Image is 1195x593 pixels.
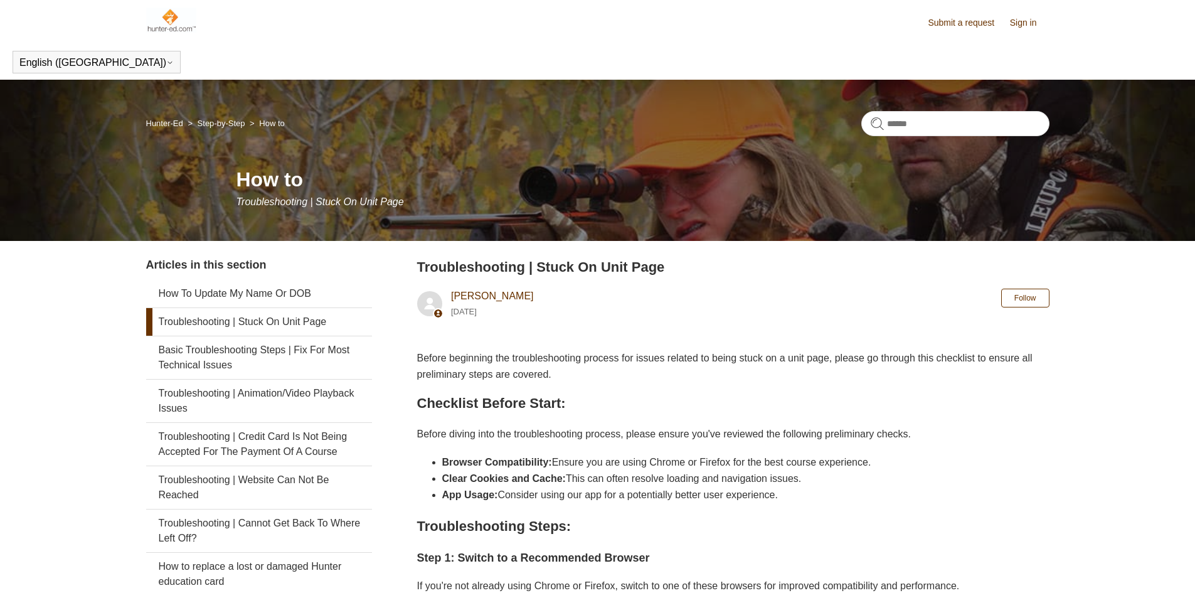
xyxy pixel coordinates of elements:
[146,336,372,379] a: Basic Troubleshooting Steps | Fix For Most Technical Issues
[146,423,372,466] a: Troubleshooting | Credit Card Is Not Being Accepted For The Payment Of A Course
[442,471,1049,487] li: This can often resolve loading and navigation issues.
[417,350,1049,382] p: Before beginning the troubleshooting process for issues related to being stuck on a unit page, pl...
[451,307,477,316] time: 05/15/2024, 10:36
[236,196,404,207] span: Troubleshooting | Stuck On Unit Page
[442,457,552,467] strong: Browser Compatibility:
[146,510,372,552] a: Troubleshooting | Cannot Get Back To Where Left Off?
[259,119,284,128] a: How to
[146,280,372,307] a: How To Update My Name Or DOB
[236,164,1049,195] h1: How to
[19,57,174,68] button: English ([GEOGRAPHIC_DATA])
[146,308,372,336] a: Troubleshooting | Stuck On Unit Page
[146,380,372,422] a: Troubleshooting | Animation/Video Playback Issues
[861,111,1049,136] input: Search
[442,454,1049,471] li: Ensure you are using Chrome or Firefox for the best course experience.
[928,16,1007,29] a: Submit a request
[417,426,1049,442] p: Before diving into the troubleshooting process, please ensure you've reviewed the following preli...
[442,473,566,484] strong: Clear Cookies and Cache:
[1010,16,1049,29] a: Sign in
[417,392,1049,414] h2: Checklist Before Start:
[442,487,1049,503] li: Consider using our app for a potentially better user experience.
[146,119,183,128] a: Hunter-Ed
[1153,551,1186,584] div: Live chat
[146,259,267,271] span: Articles in this section
[146,466,372,509] a: Troubleshooting | Website Can Not Be Reached
[417,515,1049,537] h2: Troubleshooting Steps:
[417,257,1049,277] h2: Troubleshooting | Stuck On Unit Page
[442,489,498,500] strong: App Usage:
[247,119,285,128] li: How to
[146,8,197,33] img: Hunter-Ed Help Center home page
[185,119,247,128] li: Step-by-Step
[417,549,1049,567] h3: Step 1: Switch to a Recommended Browser
[451,291,534,301] a: [PERSON_NAME]
[146,119,186,128] li: Hunter-Ed
[198,119,245,128] a: Step-by-Step
[1001,289,1049,307] button: Follow Article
